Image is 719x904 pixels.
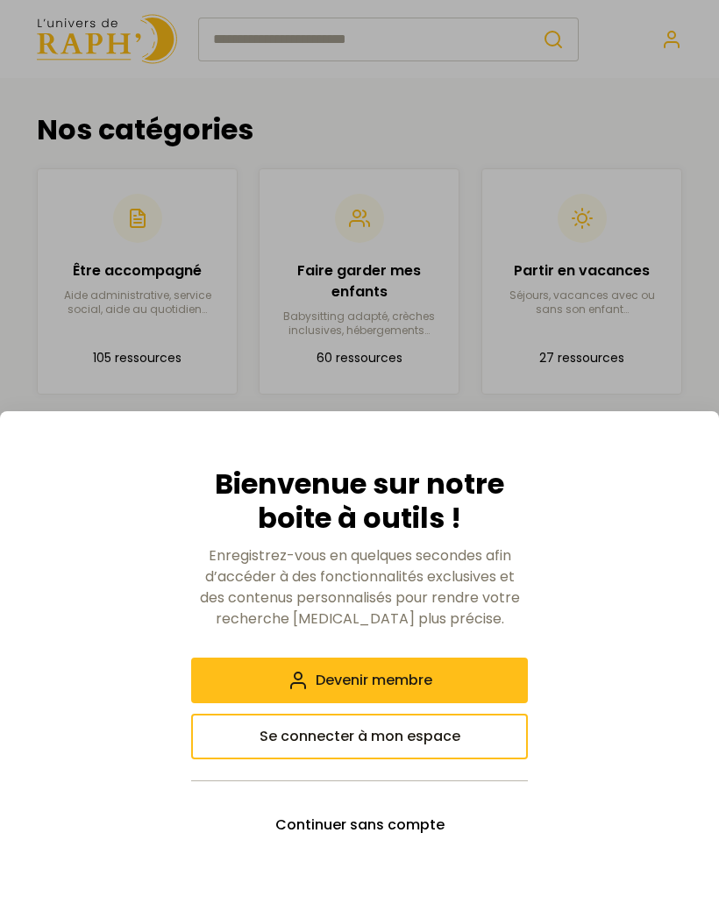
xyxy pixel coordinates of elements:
h2: Bienvenue sur notre boite à outils ! [191,467,528,535]
button: Se connecter à mon espace [191,714,528,759]
p: Enregistrez-vous en quelques secondes afin d’accéder à des fonctionnalités exclusives et des cont... [191,545,528,630]
span: Se connecter à mon espace [260,726,460,747]
span: Devenir membre [316,670,432,691]
span: Continuer sans compte [275,815,445,836]
button: Continuer sans compte [191,802,528,848]
button: Devenir membre [191,658,528,703]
